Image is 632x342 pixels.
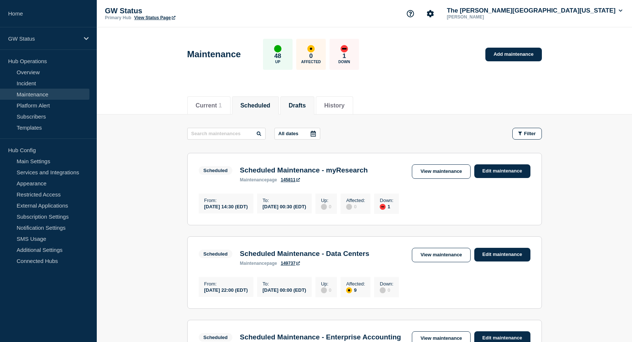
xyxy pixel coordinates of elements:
[346,281,365,287] p: Affected :
[346,204,352,210] div: disabled
[474,164,530,178] a: Edit maintenance
[321,287,327,293] div: disabled
[321,203,331,210] div: 0
[281,261,300,266] a: 149737
[204,335,228,340] div: Scheduled
[346,198,365,203] p: Affected :
[196,102,222,109] button: Current 1
[380,198,393,203] p: Down :
[346,287,365,293] div: 9
[412,164,470,179] a: View maintenance
[240,177,277,182] p: page
[380,203,393,210] div: 1
[240,177,267,182] span: maintenance
[474,248,530,261] a: Edit maintenance
[346,203,365,210] div: 0
[240,261,277,266] p: page
[346,287,352,293] div: affected
[485,48,542,61] a: Add maintenance
[8,35,79,42] p: GW Status
[274,128,320,140] button: All dates
[445,14,522,20] p: [PERSON_NAME]
[321,198,331,203] p: Up :
[445,7,624,14] button: The [PERSON_NAME][GEOGRAPHIC_DATA][US_STATE]
[204,203,248,209] div: [DATE] 14:30 (EDT)
[403,6,418,21] button: Support
[240,250,369,258] h3: Scheduled Maintenance - Data Centers
[263,281,306,287] p: To :
[105,7,253,15] p: GW Status
[324,102,345,109] button: History
[341,45,348,52] div: down
[307,45,315,52] div: affected
[187,128,266,140] input: Search maintenances
[423,6,438,21] button: Account settings
[240,102,270,109] button: Scheduled
[289,102,306,109] button: Drafts
[281,177,300,182] a: 145811
[342,52,346,60] p: 1
[204,251,228,257] div: Scheduled
[274,45,281,52] div: up
[204,281,248,287] p: From :
[321,287,331,293] div: 0
[412,248,470,262] a: View maintenance
[380,287,393,293] div: 0
[274,52,281,60] p: 48
[240,261,267,266] span: maintenance
[263,287,306,293] div: [DATE] 00:00 (EDT)
[204,287,248,293] div: [DATE] 22:00 (EDT)
[263,203,306,209] div: [DATE] 00:30 (EDT)
[204,168,228,173] div: Scheduled
[105,15,131,20] p: Primary Hub
[240,166,368,174] h3: Scheduled Maintenance - myResearch
[524,131,536,136] span: Filter
[219,102,222,109] span: 1
[187,49,241,59] h1: Maintenance
[275,60,280,64] p: Up
[321,204,327,210] div: disabled
[321,281,331,287] p: Up :
[512,128,542,140] button: Filter
[279,131,298,136] p: All dates
[380,287,386,293] div: disabled
[134,15,175,20] a: View Status Page
[309,52,312,60] p: 0
[204,198,248,203] p: From :
[380,204,386,210] div: down
[301,60,321,64] p: Affected
[263,198,306,203] p: To :
[338,60,350,64] p: Down
[380,281,393,287] p: Down :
